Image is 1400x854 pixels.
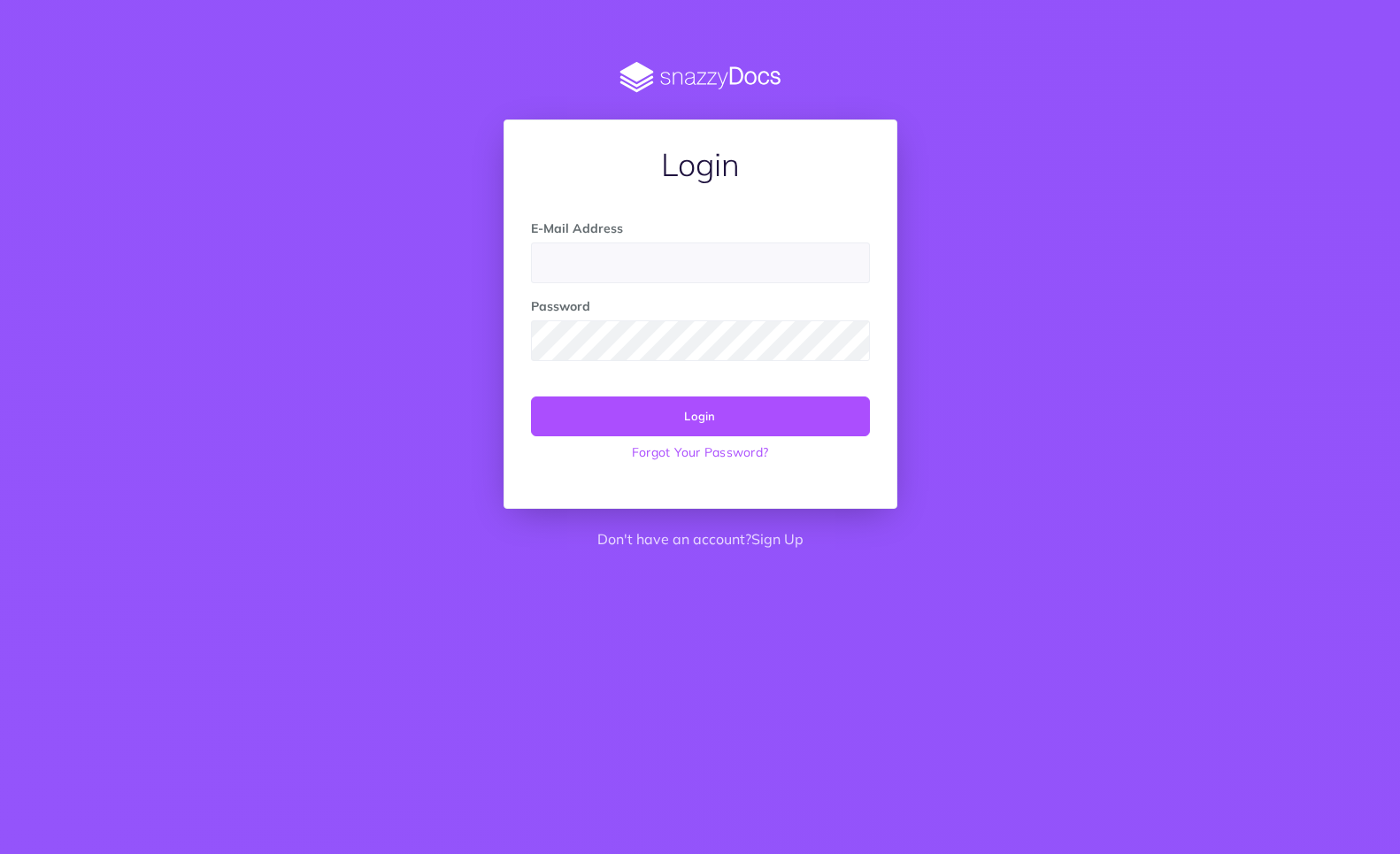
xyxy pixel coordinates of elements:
[531,436,870,468] a: Forgot Your Password?
[751,530,804,548] a: Sign Up
[531,147,870,182] h1: Login
[531,219,623,238] label: E-Mail Address
[531,396,870,435] button: Login
[504,528,897,551] p: Don't have an account?
[504,62,897,93] img: SnazzyDocs Logo
[531,296,590,316] label: Password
